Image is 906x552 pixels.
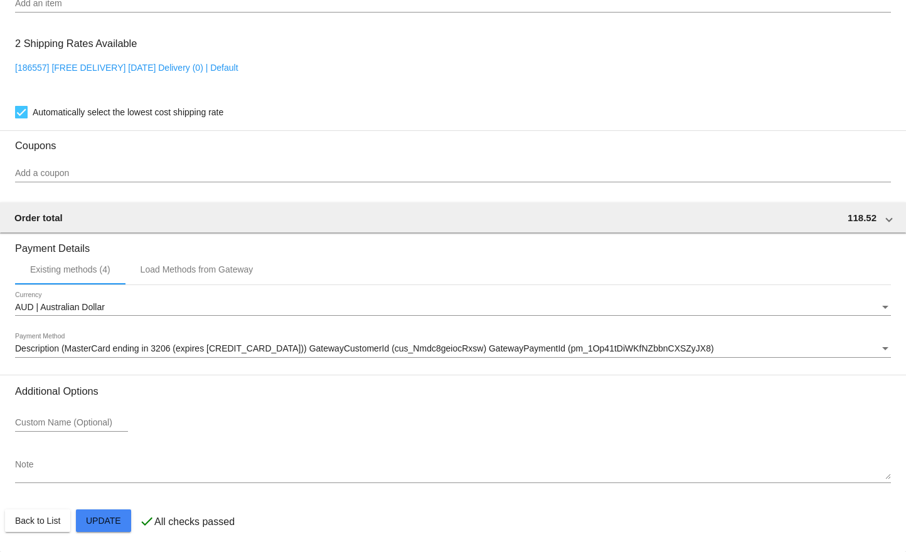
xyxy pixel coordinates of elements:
h3: Coupons [15,130,891,152]
div: Load Methods from Gateway [141,264,253,274]
h3: Additional Options [15,385,891,397]
h3: 2 Shipping Rates Available [15,30,137,57]
a: [186557] [FREE DELIVERY] [DATE] Delivery (0) | Default [15,63,238,73]
h3: Payment Details [15,233,891,254]
p: All checks passed [154,516,235,528]
input: Add a coupon [15,169,891,179]
span: Order total [14,212,63,223]
button: Back to List [5,509,70,532]
span: Automatically select the lowest cost shipping rate [33,105,223,120]
span: AUD | Australian Dollar [15,302,105,312]
mat-icon: check [139,514,154,529]
mat-select: Payment Method [15,344,891,354]
span: Update [86,516,121,526]
mat-select: Currency [15,303,891,313]
button: Update [76,509,131,532]
span: Description (MasterCard ending in 3206 (expires [CREDIT_CARD_DATA])) GatewayCustomerId (cus_Nmdc8... [15,343,714,353]
div: Existing methods (4) [30,264,110,274]
span: 118.52 [848,212,877,223]
input: Custom Name (Optional) [15,418,128,428]
span: Back to List [15,516,60,526]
